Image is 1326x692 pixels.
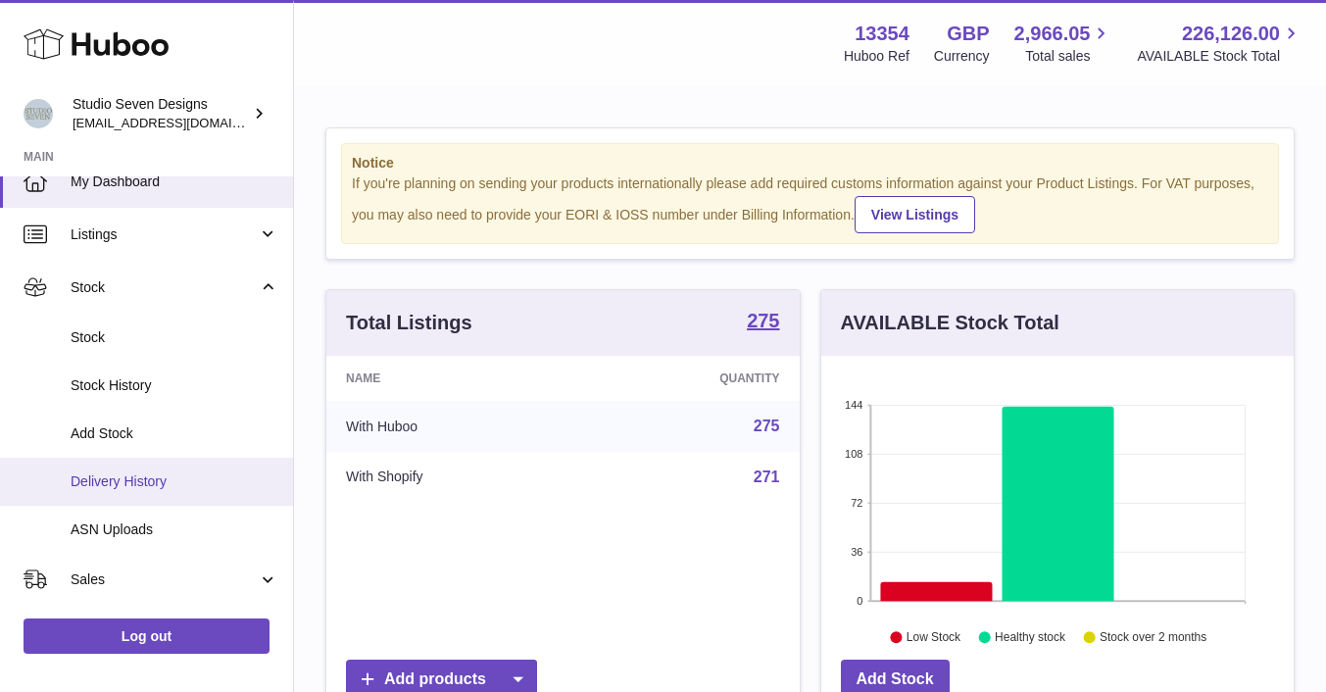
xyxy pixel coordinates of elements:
[947,21,989,47] strong: GBP
[73,95,249,132] div: Studio Seven Designs
[844,47,909,66] div: Huboo Ref
[855,21,909,47] strong: 13354
[326,452,581,503] td: With Shopify
[71,472,278,491] span: Delivery History
[1100,630,1206,644] text: Stock over 2 months
[71,278,258,297] span: Stock
[841,310,1059,336] h3: AVAILABLE Stock Total
[326,356,581,401] th: Name
[71,520,278,539] span: ASN Uploads
[747,311,779,330] strong: 275
[352,174,1268,233] div: If you're planning on sending your products internationally please add required customs informati...
[24,618,270,654] a: Log out
[352,154,1268,173] strong: Notice
[995,630,1066,644] text: Healthy stock
[754,469,780,485] a: 271
[1025,47,1112,66] span: Total sales
[747,311,779,334] a: 275
[24,99,53,128] img: contact.studiosevendesigns@gmail.com
[906,630,960,644] text: Low Stock
[71,225,258,244] span: Listings
[71,328,278,347] span: Stock
[581,356,799,401] th: Quantity
[857,595,862,607] text: 0
[71,424,278,443] span: Add Stock
[71,173,278,191] span: My Dashboard
[346,310,472,336] h3: Total Listings
[845,399,862,411] text: 144
[845,448,862,460] text: 108
[855,196,975,233] a: View Listings
[71,570,258,589] span: Sales
[754,418,780,434] a: 275
[1182,21,1280,47] span: 226,126.00
[851,497,862,509] text: 72
[1014,21,1091,47] span: 2,966.05
[73,115,288,130] span: [EMAIL_ADDRESS][DOMAIN_NAME]
[934,47,990,66] div: Currency
[71,376,278,395] span: Stock History
[1137,21,1302,66] a: 226,126.00 AVAILABLE Stock Total
[1137,47,1302,66] span: AVAILABLE Stock Total
[1014,21,1113,66] a: 2,966.05 Total sales
[326,401,581,452] td: With Huboo
[851,546,862,558] text: 36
